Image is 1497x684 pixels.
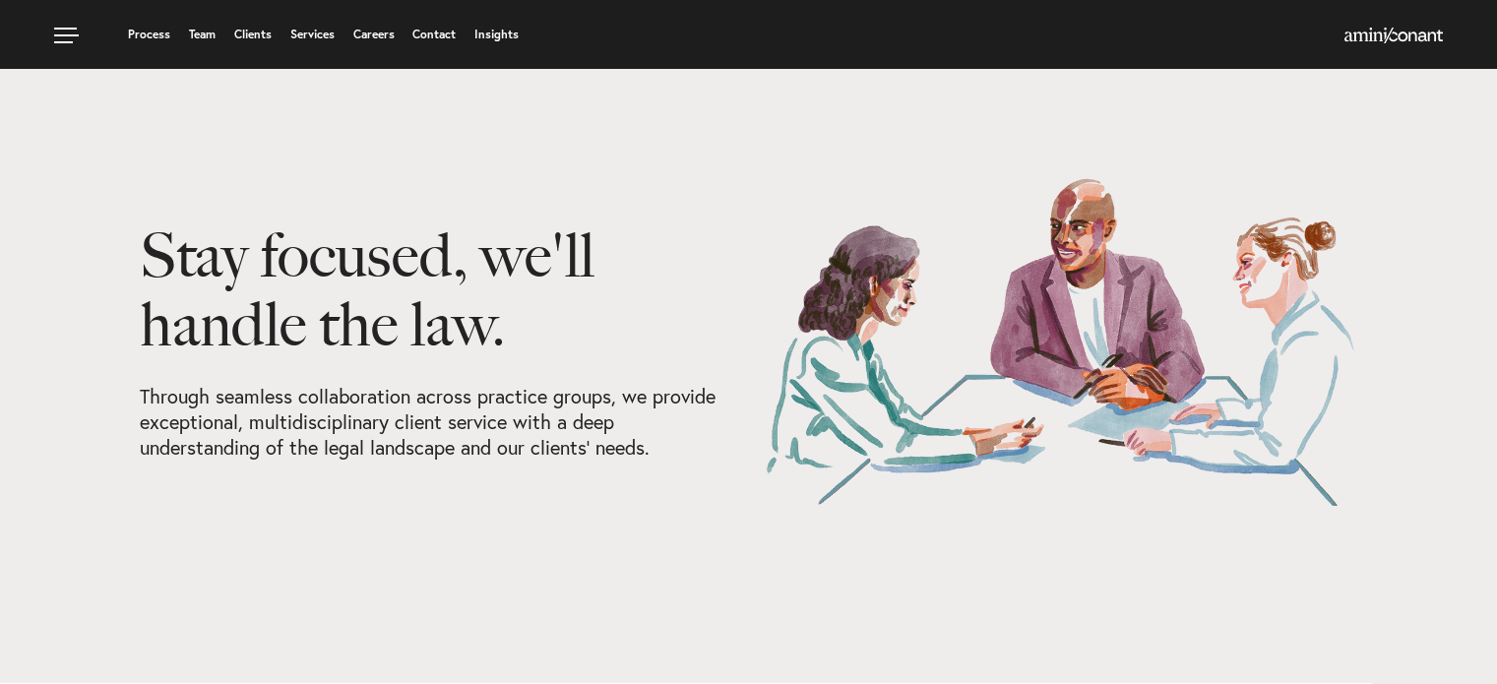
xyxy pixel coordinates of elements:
img: Amini & Conant [1344,28,1443,43]
a: Process [128,29,170,40]
a: Home [1344,29,1443,44]
a: Services [290,29,335,40]
a: Team [189,29,216,40]
h1: Stay focused, we'll handle the law. [140,221,734,384]
p: Through seamless collaboration across practice groups, we provide exceptional, multidisciplinary ... [140,384,734,461]
a: Careers [353,29,395,40]
img: Our Services [764,177,1358,506]
a: Clients [234,29,272,40]
a: Insights [474,29,519,40]
a: Contact [412,29,456,40]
